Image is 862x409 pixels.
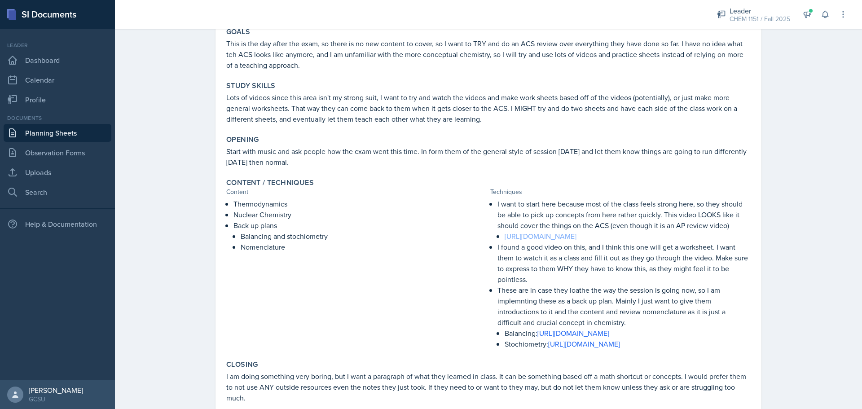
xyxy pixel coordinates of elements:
label: Opening [226,135,259,144]
label: Goals [226,27,250,36]
p: Stochiometry: [505,339,751,349]
div: Leader [730,5,790,16]
p: Nuclear Chemistry [233,209,487,220]
p: I am doing something very boring, but I want a paragraph of what they learned in class. It can be... [226,371,751,403]
a: Search [4,183,111,201]
p: These are in case they loathe the way the session is going now, so I am implemnting these as a ba... [497,285,751,328]
a: [URL][DOMAIN_NAME] [505,231,576,241]
div: Leader [4,41,111,49]
div: Documents [4,114,111,122]
a: Dashboard [4,51,111,69]
label: Content / Techniques [226,178,314,187]
p: This is the day after the exam, so there is no new content to cover, so I want to TRY and do an A... [226,38,751,70]
label: Study Skills [226,81,276,90]
a: Observation Forms [4,144,111,162]
div: Help & Documentation [4,215,111,233]
p: Lots of videos since this area isn't my strong suit, I want to try and watch the videos and make ... [226,92,751,124]
p: Start with music and ask people how the exam went this time. In form them of the general style of... [226,146,751,167]
div: GCSU [29,395,83,404]
a: Profile [4,91,111,109]
label: Closing [226,360,258,369]
div: Content [226,187,487,197]
p: I found a good video on this, and I think this one will get a worksheet. I want them to watch it ... [497,242,751,285]
p: Back up plans [233,220,487,231]
p: Balancing: [505,328,751,339]
a: [URL][DOMAIN_NAME] [548,339,620,349]
a: Planning Sheets [4,124,111,142]
div: [PERSON_NAME] [29,386,83,395]
p: I want to start here because most of the class feels strong here, so they should be able to pick ... [497,198,751,231]
a: [URL][DOMAIN_NAME] [537,328,609,338]
a: Uploads [4,163,111,181]
div: Techniques [490,187,751,197]
div: CHEM 1151 / Fall 2025 [730,14,790,24]
p: Thermodynamics [233,198,487,209]
p: Balancing and stochiometry [241,231,487,242]
p: Nomenclature [241,242,487,252]
a: Calendar [4,71,111,89]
